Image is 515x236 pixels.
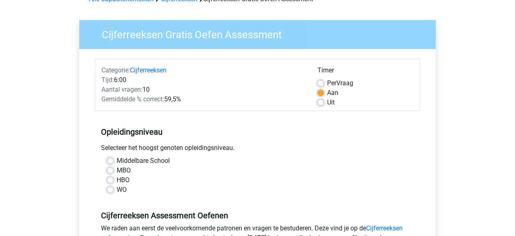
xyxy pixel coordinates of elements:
[101,76,114,84] span: Tijd:
[117,175,130,185] label: HBO
[327,78,353,88] label: Vraag
[327,88,338,98] label: Aan
[327,79,336,87] span: Per
[95,94,311,104] div: 59,5%
[117,166,131,175] label: MBO
[117,156,170,166] label: Middelbare School
[101,211,414,220] h5: Cijferreeksen Assessment Oefenen
[327,98,335,107] label: Uit
[101,86,142,93] span: Aantal vragen:
[92,25,430,41] h3: Cijferreeksen Gratis Oefen Assessment
[95,75,311,85] div: 6:00
[317,66,414,78] div: Timer
[101,124,414,140] h5: Opleidingsniveau
[95,143,420,156] div: Selecteer het hoogst genoten opleidingsniveau.
[101,66,130,74] span: Categorie:
[101,95,164,103] span: Gemiddelde % correct:
[130,66,167,74] a: Cijferreeksen
[117,185,127,195] label: WO
[95,85,311,94] div: 10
